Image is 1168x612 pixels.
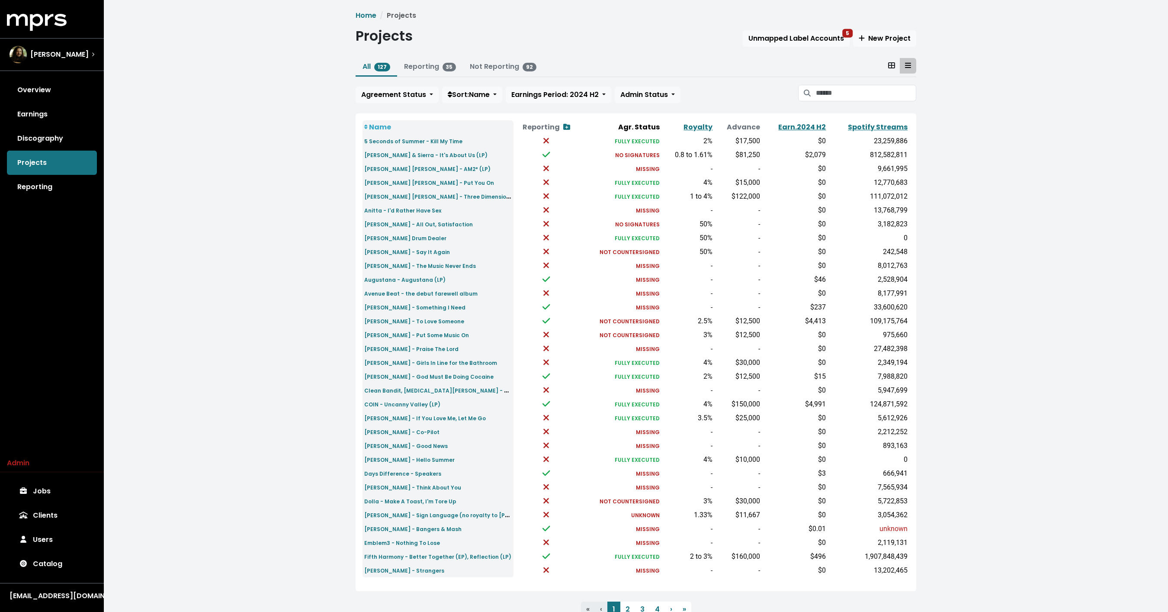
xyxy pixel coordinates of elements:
a: COIN - Uncanny Valley (LP) [364,399,440,409]
td: 2,349,194 [828,356,909,370]
small: Anitta - I'd Rather Have Sex [364,207,441,214]
small: [PERSON_NAME] - Think About You [364,484,461,491]
span: 92 [523,63,536,71]
a: [PERSON_NAME] - Think About You [364,482,461,492]
td: - [661,564,715,577]
a: Fifth Harmony - Better Together (EP), Reflection (LP) [364,551,511,561]
td: 2.5% [661,314,715,328]
a: Reporting [7,175,97,199]
span: $17,500 [735,137,760,145]
td: - [714,383,762,397]
td: - [714,480,762,494]
a: [PERSON_NAME] - God Must Be Doing Cocaine [364,371,494,381]
td: - [661,439,715,453]
td: - [661,259,715,273]
a: [PERSON_NAME] - Hello Summer [364,454,455,464]
td: - [661,536,715,550]
td: $0 [762,453,828,467]
a: [PERSON_NAME] [PERSON_NAME] - Put You On [364,177,494,187]
small: [PERSON_NAME] - Girls In Line for the Bathroom [364,359,497,367]
td: $0 [762,231,828,245]
td: 8,012,763 [828,259,909,273]
h1: Projects [356,28,413,44]
a: Dolla - Make A Toast, I'm Tore Up [364,496,456,506]
a: [PERSON_NAME] - The Music Never Ends [364,261,476,271]
small: FULLY EXECUTED [615,138,660,145]
td: $496 [762,550,828,564]
button: New Project [853,30,916,47]
td: - [661,300,715,314]
td: 5,947,699 [828,383,909,397]
a: [PERSON_NAME] - Sign Language (no royalty to [PERSON_NAME]) [364,510,548,520]
a: [PERSON_NAME] - Co-Pilot [364,427,440,437]
span: $30,000 [735,497,760,505]
th: Agr. Status [579,120,661,134]
td: 242,548 [828,245,909,259]
a: [PERSON_NAME] - Something I Need [364,302,465,312]
a: Emblem3 - Nothing To Lose [364,538,440,548]
td: $0 [762,203,828,217]
small: NOT COUNTERSIGNED [600,318,660,325]
span: Agreement Status [361,90,426,100]
td: $0 [762,356,828,370]
td: 7,565,934 [828,480,909,494]
td: $0 [762,217,828,231]
td: 2,212,252 [828,425,909,439]
small: NOT COUNTERSIGNED [600,332,660,339]
td: $0 [762,425,828,439]
svg: Card View [888,62,895,69]
th: Name [363,120,513,134]
nav: breadcrumb [356,10,916,21]
a: [PERSON_NAME] & Sierra - It's About Us (LP) [364,150,488,160]
small: 5 Seconds of Summer - Kill My Time [364,138,462,145]
small: [PERSON_NAME] - To Love Someone [364,318,464,325]
small: MISSING [636,207,660,214]
small: [PERSON_NAME] - Say It Again [364,248,450,256]
td: - [714,231,762,245]
small: Clean Bandit, [MEDICAL_DATA][PERSON_NAME] - 24 Hours [364,385,528,395]
span: $122,000 [732,192,760,200]
td: - [661,162,715,176]
small: [PERSON_NAME] - Put Some Music On [364,332,469,339]
td: $0 [762,176,828,190]
button: [EMAIL_ADDRESS][DOMAIN_NAME] [7,590,97,602]
td: 5,722,853 [828,494,909,508]
small: MISSING [636,525,660,533]
a: [PERSON_NAME] - To Love Someone [364,316,464,326]
td: - [661,480,715,494]
td: 109,175,764 [828,314,909,328]
td: 111,072,012 [828,190,909,203]
td: - [661,287,715,300]
td: $0 [762,190,828,203]
td: 2,119,131 [828,536,909,550]
td: - [714,564,762,577]
td: $2,079 [762,148,828,162]
small: MISSING [636,539,660,547]
small: FULLY EXECUTED [615,415,660,422]
small: MISSING [636,470,660,477]
td: - [714,300,762,314]
td: 3% [661,494,715,508]
small: [PERSON_NAME] - Good News [364,442,448,450]
td: $4,991 [762,397,828,411]
small: MISSING [636,345,660,353]
td: - [714,522,762,536]
td: - [714,203,762,217]
small: MISSING [636,262,660,270]
span: $12,500 [735,331,760,339]
td: $0 [762,508,828,522]
small: [PERSON_NAME] [PERSON_NAME] - Put You On [364,179,494,187]
td: $0 [762,342,828,356]
td: - [661,425,715,439]
span: $25,000 [735,414,760,422]
a: [PERSON_NAME] - All Out, Satisfaction [364,219,473,229]
img: The selected account / producer [10,46,27,63]
a: Days Difference - Speakers [364,468,441,478]
small: MISSING [636,484,660,491]
span: Sort: Name [448,90,490,100]
td: 3,054,362 [828,508,909,522]
small: Dolla - Make A Toast, I'm Tore Up [364,498,456,505]
td: 7,988,820 [828,370,909,383]
a: [PERSON_NAME] Drum Dealer [364,233,446,243]
a: Reporting35 [404,61,456,71]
